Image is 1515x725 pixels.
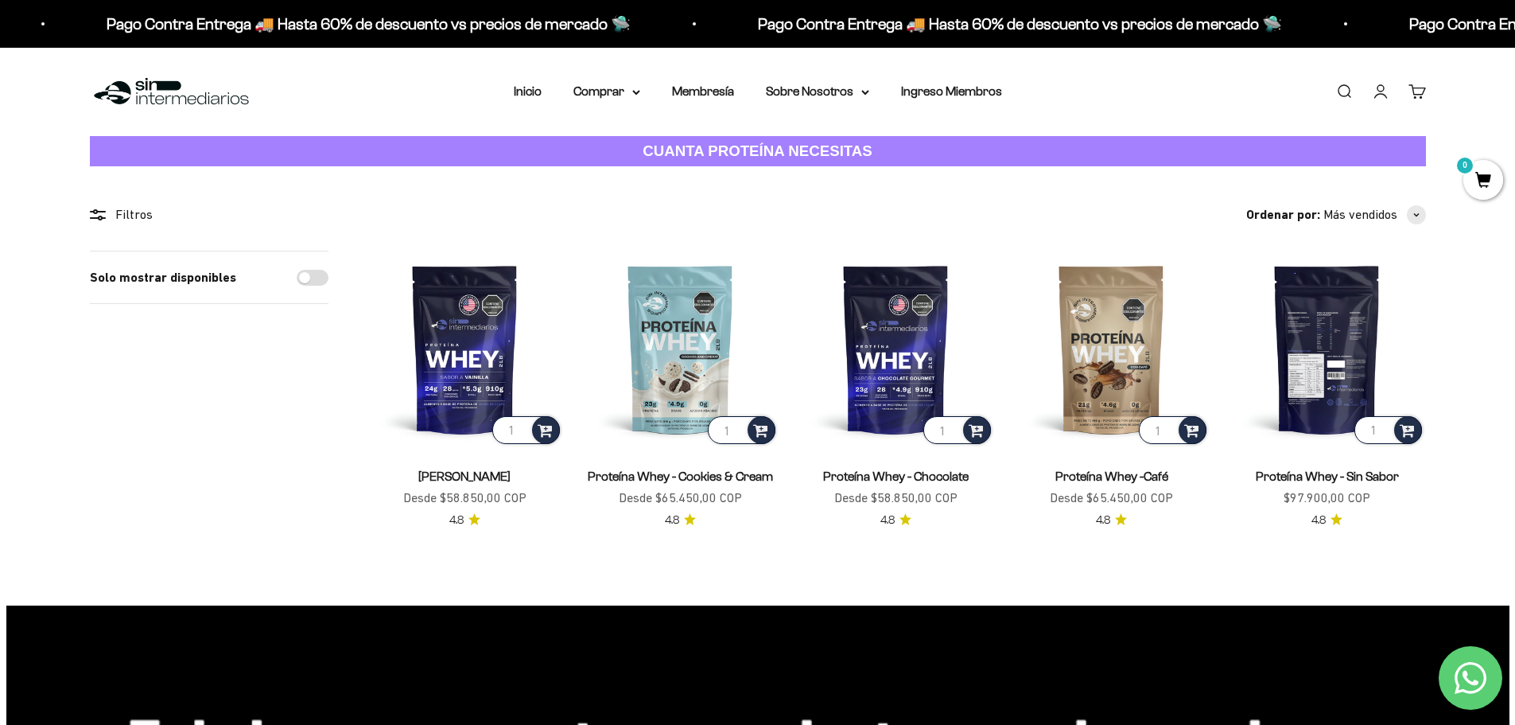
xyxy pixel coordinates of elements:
[1284,488,1370,509] sale-price: $97.900,00 COP
[880,512,895,529] span: 4.8
[514,84,542,98] a: Inicio
[403,488,526,509] sale-price: Desde $58.850,00 COP
[643,142,872,159] strong: CUANTA PROTEÍNA NECESITAS
[90,136,1426,167] a: CUANTA PROTEÍNA NECESITAS
[755,11,1279,37] p: Pago Contra Entrega 🚚 Hasta 60% de descuento vs precios de mercado 🛸
[880,512,911,529] a: 4.84.8 de 5.0 estrellas
[1323,205,1397,225] span: Más vendidos
[1229,251,1425,447] img: Proteína Whey - Sin Sabor
[1096,512,1127,529] a: 4.84.8 de 5.0 estrellas
[573,81,640,102] summary: Comprar
[588,470,773,483] a: Proteína Whey - Cookies & Cream
[418,470,511,483] a: [PERSON_NAME]
[449,512,464,529] span: 4.8
[672,84,734,98] a: Membresía
[1311,512,1342,529] a: 4.84.8 de 5.0 estrellas
[103,11,627,37] p: Pago Contra Entrega 🚚 Hasta 60% de descuento vs precios de mercado 🛸
[665,512,696,529] a: 4.84.8 de 5.0 estrellas
[1055,470,1168,483] a: Proteína Whey -Café
[901,84,1002,98] a: Ingreso Miembros
[665,512,679,529] span: 4.8
[1463,173,1503,190] a: 0
[1256,470,1399,483] a: Proteína Whey - Sin Sabor
[1096,512,1110,529] span: 4.8
[1050,488,1173,509] sale-price: Desde $65.450,00 COP
[1311,512,1326,529] span: 4.8
[1323,205,1426,225] button: Más vendidos
[1455,156,1474,175] mark: 0
[90,267,236,288] label: Solo mostrar disponibles
[619,488,742,509] sale-price: Desde $65.450,00 COP
[1246,205,1320,225] span: Ordenar por:
[449,512,480,529] a: 4.84.8 de 5.0 estrellas
[90,205,328,225] div: Filtros
[766,81,869,102] summary: Sobre Nosotros
[834,488,958,509] sale-price: Desde $58.850,00 COP
[823,470,969,483] a: Proteína Whey - Chocolate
